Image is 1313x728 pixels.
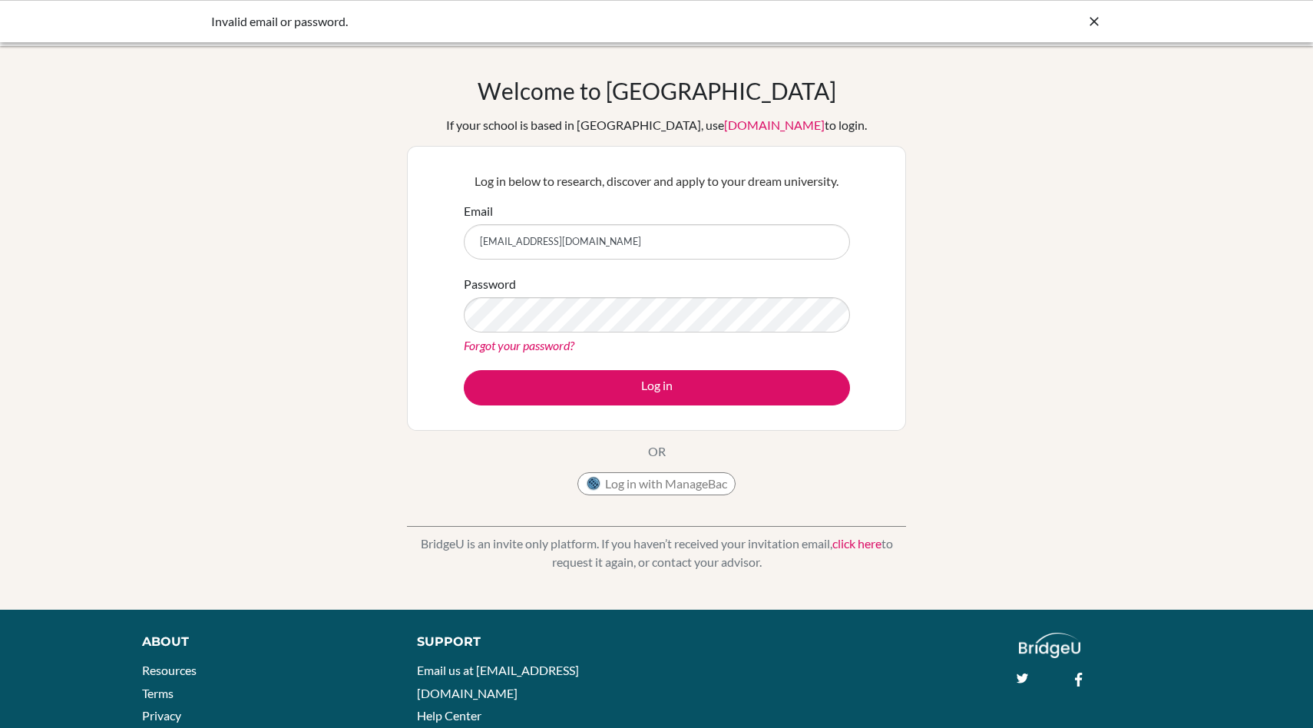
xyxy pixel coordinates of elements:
[832,536,881,551] a: click here
[464,370,850,405] button: Log in
[1019,633,1081,658] img: logo_white@2x-f4f0deed5e89b7ecb1c2cc34c3e3d731f90f0f143d5ea2071677605dd97b5244.png
[407,534,906,571] p: BridgeU is an invite only platform. If you haven’t received your invitation email, to request it ...
[478,77,836,104] h1: Welcome to [GEOGRAPHIC_DATA]
[417,633,640,651] div: Support
[142,663,197,677] a: Resources
[464,275,516,293] label: Password
[142,633,382,651] div: About
[724,117,825,132] a: [DOMAIN_NAME]
[464,172,850,190] p: Log in below to research, discover and apply to your dream university.
[648,442,666,461] p: OR
[211,12,871,31] div: Invalid email or password.
[577,472,736,495] button: Log in with ManageBac
[464,202,493,220] label: Email
[142,708,181,723] a: Privacy
[464,338,574,352] a: Forgot your password?
[417,663,579,700] a: Email us at [EMAIL_ADDRESS][DOMAIN_NAME]
[417,708,481,723] a: Help Center
[446,116,867,134] div: If your school is based in [GEOGRAPHIC_DATA], use to login.
[142,686,174,700] a: Terms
